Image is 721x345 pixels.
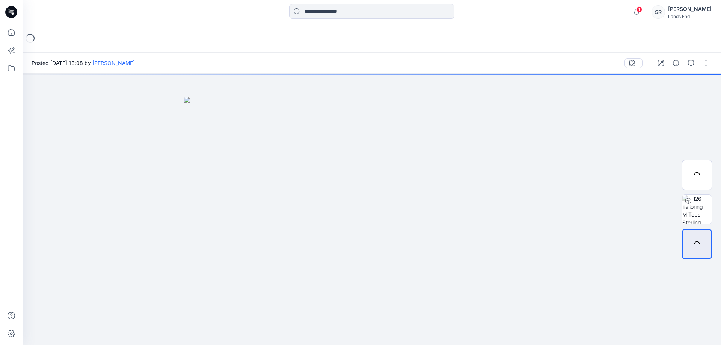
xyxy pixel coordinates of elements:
span: 1 [636,6,642,12]
button: Details [670,57,682,69]
div: SR [652,5,665,19]
span: Posted [DATE] 13:08 by [32,59,135,67]
div: [PERSON_NAME] [668,5,712,14]
img: FH26 Tailoring _ M Tops_ Sterling Soft French Blue Stripe [682,195,712,224]
a: [PERSON_NAME] [92,60,135,66]
div: Lands End [668,14,712,19]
